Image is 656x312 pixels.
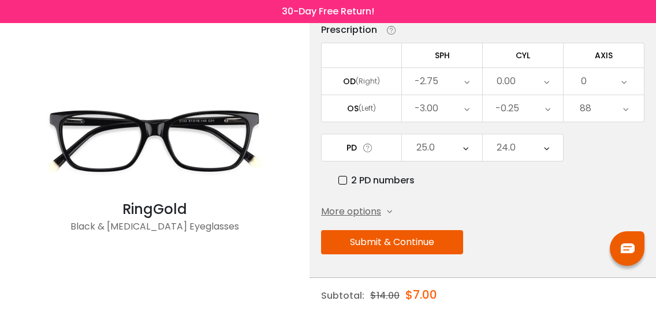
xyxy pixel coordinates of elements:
img: chat [621,243,635,253]
div: (Right) [356,76,380,87]
div: 88 [580,97,591,120]
div: RingGold [39,199,270,220]
div: OD [343,76,356,87]
div: Prescription [321,23,377,37]
div: 0 [581,70,587,93]
label: 2 PD numbers [338,173,415,187]
span: More options [321,205,381,219]
td: PD [321,134,402,161]
div: OS [347,103,359,114]
div: (Left) [359,103,376,114]
div: $7.00 [405,278,437,311]
div: 25.0 [416,136,435,159]
div: -2.75 [415,70,438,93]
td: AXIS [564,43,644,67]
td: SPH [402,43,483,67]
div: Black & [MEDICAL_DATA] Eyeglasses [39,220,270,243]
img: Black RingGold - Acetate Eyeglasses [39,84,270,199]
div: 0.00 [497,70,516,93]
div: -3.00 [415,97,438,120]
div: -0.25 [495,97,519,120]
div: 24.0 [497,136,516,159]
td: CYL [483,43,564,67]
button: Submit & Continue [321,230,463,254]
